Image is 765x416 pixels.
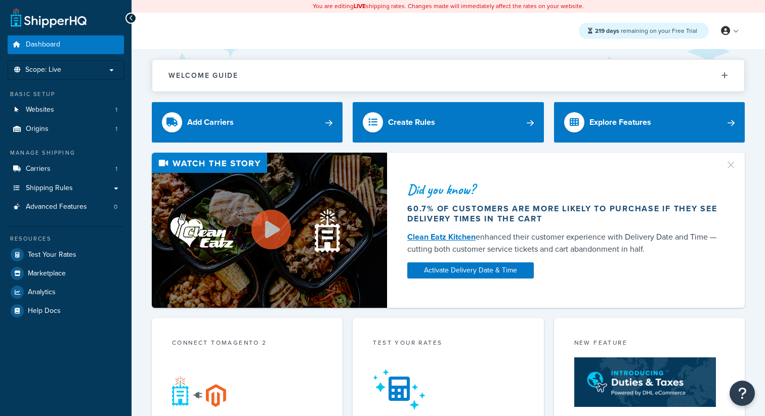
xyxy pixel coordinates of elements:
a: Activate Delivery Date & Time [407,262,534,279]
img: connect-shq-magento-24cdf84b.svg [172,376,226,407]
div: enhanced their customer experience with Delivery Date and Time — cutting both customer service ti... [407,231,718,255]
div: Add Carriers [187,115,234,129]
div: Basic Setup [8,90,124,99]
a: Dashboard [8,35,124,54]
span: Scope: Live [25,66,61,74]
div: Test your rates [373,338,523,350]
strong: 219 days [595,26,619,35]
a: Websites1 [8,101,124,119]
a: Analytics [8,283,124,301]
li: Websites [8,101,124,119]
div: Create Rules [388,115,435,129]
span: Help Docs [28,307,61,315]
li: Advanced Features [8,198,124,216]
span: remaining on your Free Trial [595,26,697,35]
div: New Feature [574,338,725,350]
span: Marketplace [28,269,66,278]
div: Did you know? [407,182,718,197]
div: Resources [8,235,124,243]
div: Explore Features [589,115,651,129]
li: Carriers [8,160,124,178]
b: LIVE [354,2,366,11]
div: 60.7% of customers are more likely to purchase if they see delivery times in the cart [407,204,718,224]
span: Websites [26,106,54,114]
a: Create Rules [353,102,543,143]
a: Explore Features [554,102,745,143]
span: 1 [115,165,117,173]
span: Analytics [28,288,56,297]
span: Carriers [26,165,51,173]
button: Welcome Guide [152,60,744,91]
img: Video thumbnail [152,153,387,308]
h2: Welcome Guide [168,72,238,79]
span: Origins [26,125,49,133]
span: Dashboard [26,40,60,49]
a: Shipping Rules [8,179,124,198]
span: Test Your Rates [28,251,76,259]
a: Test Your Rates [8,246,124,264]
span: 1 [115,125,117,133]
a: Origins1 [8,120,124,138]
div: Connect to Magento 2 [172,338,322,350]
li: Origins [8,120,124,138]
div: Manage Shipping [8,149,124,157]
a: Help Docs [8,302,124,320]
button: Open Resource Center [730,381,755,406]
span: Advanced Features [26,203,87,211]
a: Add Carriers [152,102,343,143]
span: Shipping Rules [26,184,73,193]
span: 1 [115,106,117,114]
a: Clean Eatz Kitchen [407,231,476,243]
a: Marketplace [8,264,124,283]
span: 0 [114,203,117,211]
a: Carriers1 [8,160,124,178]
a: Advanced Features0 [8,198,124,216]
